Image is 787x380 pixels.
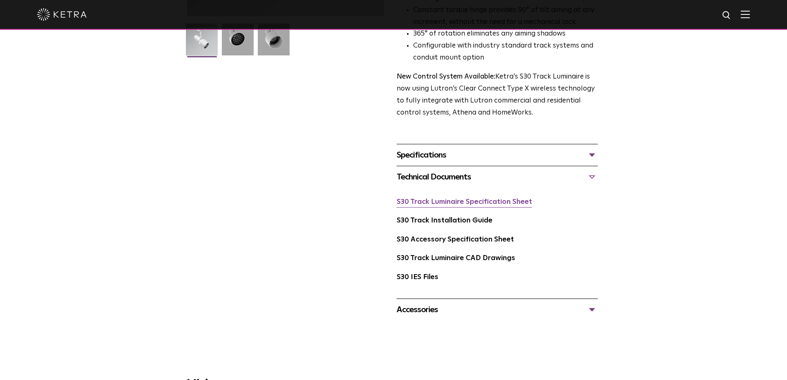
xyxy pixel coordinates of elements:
img: S30-Track-Luminaire-2021-Web-Square [186,24,218,62]
img: 3b1b0dc7630e9da69e6b [222,24,254,62]
li: Configurable with industry standard track systems and conduit mount option [413,40,598,64]
li: 365° of rotation eliminates any aiming shadows [413,28,598,40]
a: S30 IES Files [397,274,438,281]
div: Specifications [397,148,598,162]
a: S30 Accessory Specification Sheet [397,236,514,243]
div: Technical Documents [397,170,598,184]
strong: New Control System Available: [397,73,495,80]
div: Accessories [397,303,598,316]
a: S30 Track Installation Guide [397,217,492,224]
img: ketra-logo-2019-white [37,8,87,21]
img: 9e3d97bd0cf938513d6e [258,24,290,62]
p: Ketra’s S30 Track Luminaire is now using Lutron’s Clear Connect Type X wireless technology to ful... [397,71,598,119]
img: search icon [722,10,732,21]
img: Hamburger%20Nav.svg [741,10,750,18]
a: S30 Track Luminaire Specification Sheet [397,198,532,206]
a: S30 Track Luminaire CAD Drawings [397,255,515,262]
